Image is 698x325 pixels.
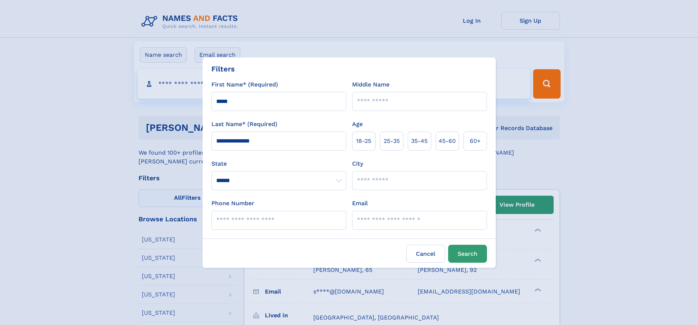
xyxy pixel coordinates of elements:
[448,245,487,263] button: Search
[211,120,277,129] label: Last Name* (Required)
[439,137,456,145] span: 45‑60
[411,137,428,145] span: 35‑45
[352,120,363,129] label: Age
[211,80,278,89] label: First Name* (Required)
[211,159,346,168] label: State
[406,245,445,263] label: Cancel
[356,137,371,145] span: 18‑25
[352,199,368,208] label: Email
[352,159,363,168] label: City
[211,199,254,208] label: Phone Number
[352,80,389,89] label: Middle Name
[211,63,235,74] div: Filters
[384,137,400,145] span: 25‑35
[470,137,481,145] span: 60+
